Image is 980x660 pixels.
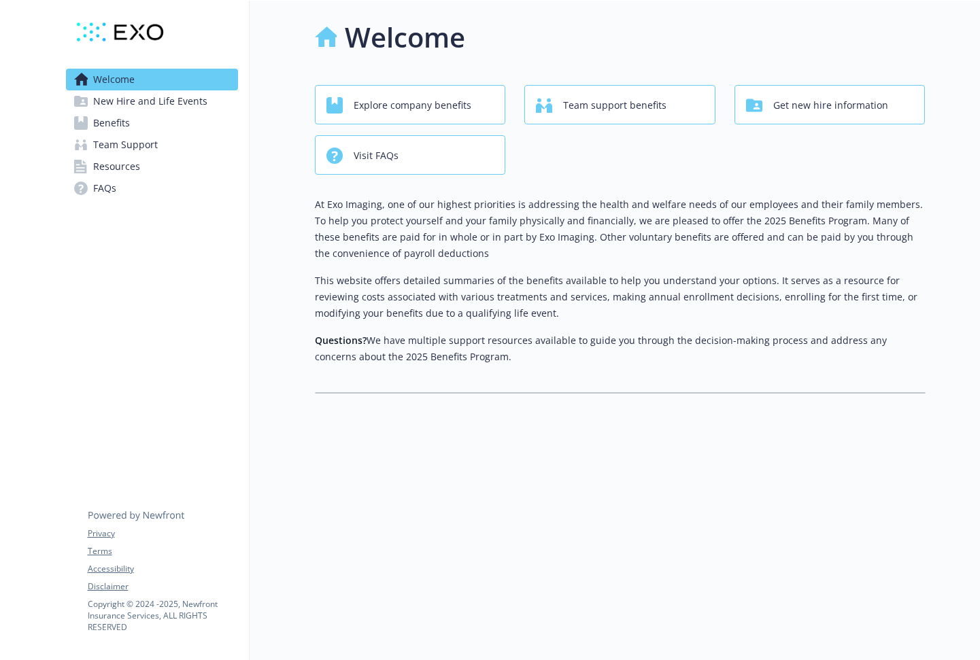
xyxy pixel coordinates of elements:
span: Get new hire information [773,92,888,118]
a: Benefits [66,112,238,134]
p: Copyright © 2024 - 2025 , Newfront Insurance Services, ALL RIGHTS RESERVED [88,598,237,633]
span: Team Support [93,134,158,156]
p: We have multiple support resources available to guide you through the decision-making process and... [315,332,926,365]
a: Welcome [66,69,238,90]
a: New Hire and Life Events [66,90,238,112]
a: Terms [88,545,237,557]
a: Privacy [88,527,237,540]
a: Resources [66,156,238,177]
span: Team support benefits [563,92,666,118]
strong: Questions? [315,334,367,347]
a: Team Support [66,134,238,156]
h1: Welcome [345,17,465,58]
span: New Hire and Life Events [93,90,207,112]
button: Visit FAQs [315,135,506,175]
span: Welcome [93,69,135,90]
p: At Exo Imaging, one of our highest priorities is addressing the health and welfare needs of our e... [315,196,926,262]
a: Accessibility [88,563,237,575]
a: FAQs [66,177,238,199]
span: Explore company benefits [354,92,471,118]
span: Visit FAQs [354,143,399,169]
button: Explore company benefits [315,85,506,124]
a: Disclaimer [88,580,237,593]
span: FAQs [93,177,116,199]
span: Benefits [93,112,130,134]
p: This website offers detailed summaries of the benefits available to help you understand your opti... [315,273,926,322]
button: Team support benefits [524,85,715,124]
span: Resources [93,156,140,177]
button: Get new hire information [734,85,926,124]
